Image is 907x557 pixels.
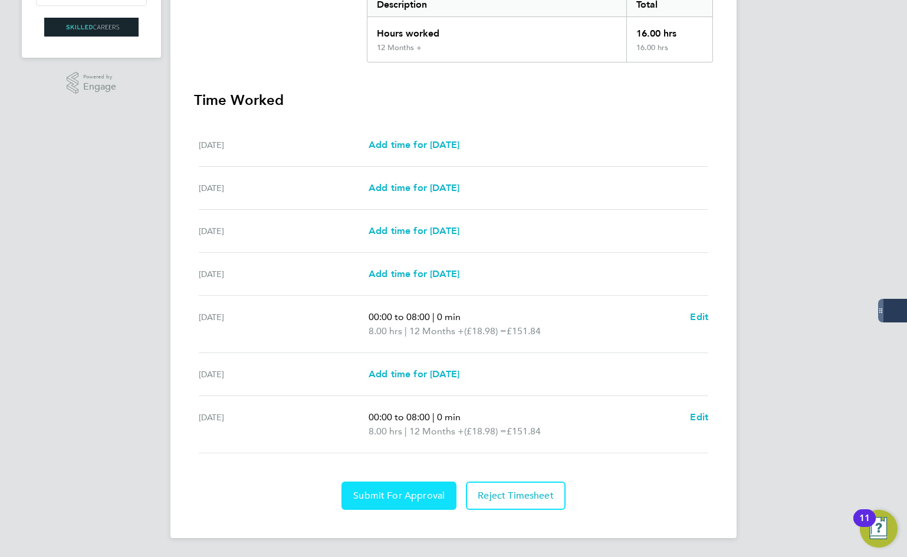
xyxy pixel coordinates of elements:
[369,411,430,423] span: 00:00 to 08:00
[83,82,116,92] span: Engage
[369,182,459,193] span: Add time for [DATE]
[859,518,870,533] div: 11
[199,138,369,152] div: [DATE]
[409,324,464,338] span: 12 Months +
[409,424,464,439] span: 12 Months +
[405,325,407,337] span: |
[199,310,369,338] div: [DATE]
[377,43,422,52] div: 12 Months +
[626,43,712,62] div: 16.00 hrs
[507,325,541,337] span: £151.84
[507,426,541,437] span: £151.84
[367,17,626,43] div: Hours worked
[369,367,459,381] a: Add time for [DATE]
[369,426,402,437] span: 8.00 hrs
[690,311,708,322] span: Edit
[369,138,459,152] a: Add time for [DATE]
[437,411,461,423] span: 0 min
[432,411,435,423] span: |
[353,490,445,502] span: Submit For Approval
[464,325,507,337] span: (£18.98) =
[199,224,369,238] div: [DATE]
[341,482,456,510] button: Submit For Approval
[478,490,554,502] span: Reject Timesheet
[690,310,708,324] a: Edit
[466,482,566,510] button: Reject Timesheet
[369,139,459,150] span: Add time for [DATE]
[67,72,117,94] a: Powered byEngage
[369,325,402,337] span: 8.00 hrs
[464,426,507,437] span: (£18.98) =
[369,267,459,281] a: Add time for [DATE]
[199,181,369,195] div: [DATE]
[369,311,430,322] span: 00:00 to 08:00
[690,410,708,424] a: Edit
[860,510,898,548] button: Open Resource Center, 11 new notifications
[199,410,369,439] div: [DATE]
[437,311,461,322] span: 0 min
[369,268,459,279] span: Add time for [DATE]
[405,426,407,437] span: |
[369,225,459,236] span: Add time for [DATE]
[199,367,369,381] div: [DATE]
[194,91,713,110] h3: Time Worked
[432,311,435,322] span: |
[369,368,459,380] span: Add time for [DATE]
[83,72,116,82] span: Powered by
[369,224,459,238] a: Add time for [DATE]
[626,17,712,43] div: 16.00 hrs
[690,411,708,423] span: Edit
[36,18,147,37] a: Go to home page
[199,267,369,281] div: [DATE]
[369,181,459,195] a: Add time for [DATE]
[44,18,139,37] img: skilledcareers-logo-retina.png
